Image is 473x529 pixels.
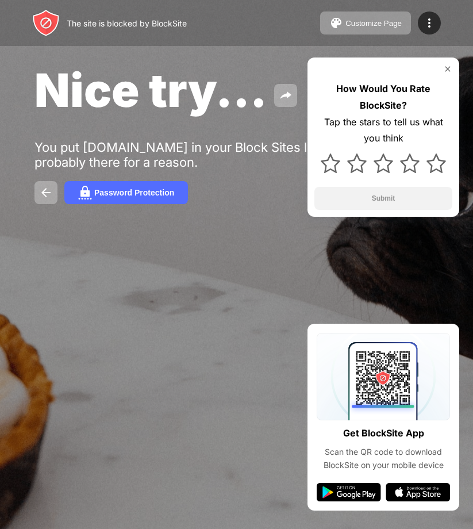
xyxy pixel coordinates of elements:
[32,9,60,37] img: header-logo.svg
[317,446,450,471] div: Scan the QR code to download BlockSite on your mobile device
[279,89,293,102] img: share.svg
[320,11,411,34] button: Customize Page
[374,154,393,173] img: star.svg
[426,154,446,173] img: star.svg
[34,140,390,170] div: You put [DOMAIN_NAME] in your Block Sites list. It’s probably there for a reason.
[321,154,340,173] img: star.svg
[443,64,452,74] img: rate-us-close.svg
[400,154,420,173] img: star.svg
[39,186,53,200] img: back.svg
[343,425,424,442] div: Get BlockSite App
[314,187,452,210] button: Submit
[347,154,367,173] img: star.svg
[314,114,452,147] div: Tap the stars to tell us what you think
[317,333,450,420] img: qrcode.svg
[386,483,450,501] img: app-store.svg
[94,188,174,197] div: Password Protection
[78,186,92,200] img: password.svg
[67,18,187,28] div: The site is blocked by BlockSite
[345,19,402,28] div: Customize Page
[422,16,436,30] img: menu-icon.svg
[64,181,188,204] button: Password Protection
[34,62,267,118] span: Nice try...
[329,16,343,30] img: pallet.svg
[317,483,381,501] img: google-play.svg
[314,80,452,114] div: How Would You Rate BlockSite?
